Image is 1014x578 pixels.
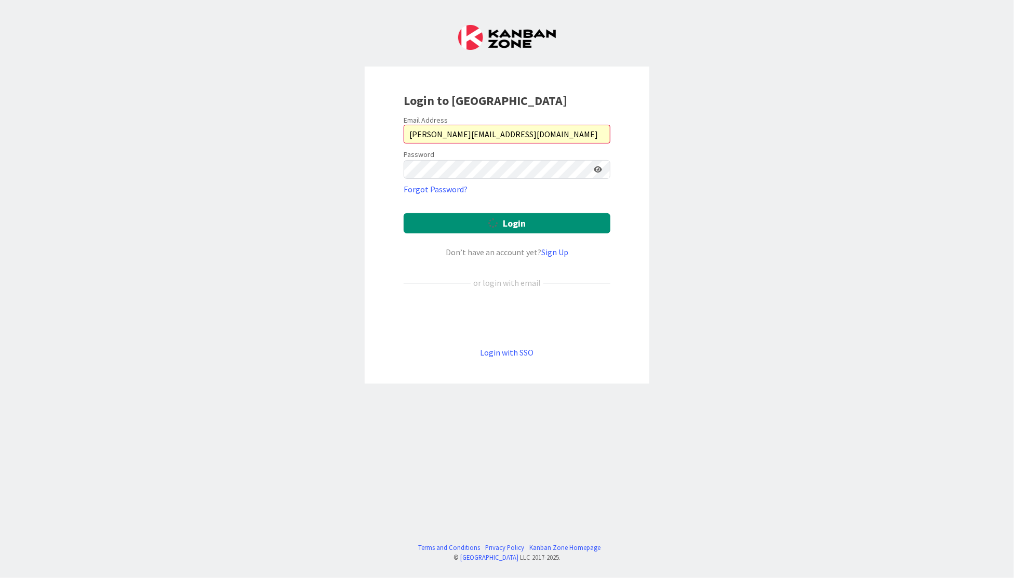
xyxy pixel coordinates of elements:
a: Terms and Conditions [419,543,481,553]
div: Don’t have an account yet? [404,246,610,258]
a: Sign Up [541,247,568,257]
iframe: Sign in with Google Button [398,306,616,329]
div: or login with email [471,277,543,289]
label: Email Address [404,115,448,125]
a: Kanban Zone Homepage [530,543,601,553]
a: Forgot Password? [404,183,468,195]
b: Login to [GEOGRAPHIC_DATA] [404,93,567,109]
button: Login [404,213,610,233]
div: © LLC 2017- 2025 . [413,553,601,562]
a: Privacy Policy [486,543,525,553]
a: Login with SSO [481,347,534,358]
img: Kanban Zone [458,25,556,50]
label: Password [404,149,434,160]
a: [GEOGRAPHIC_DATA] [460,553,518,561]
